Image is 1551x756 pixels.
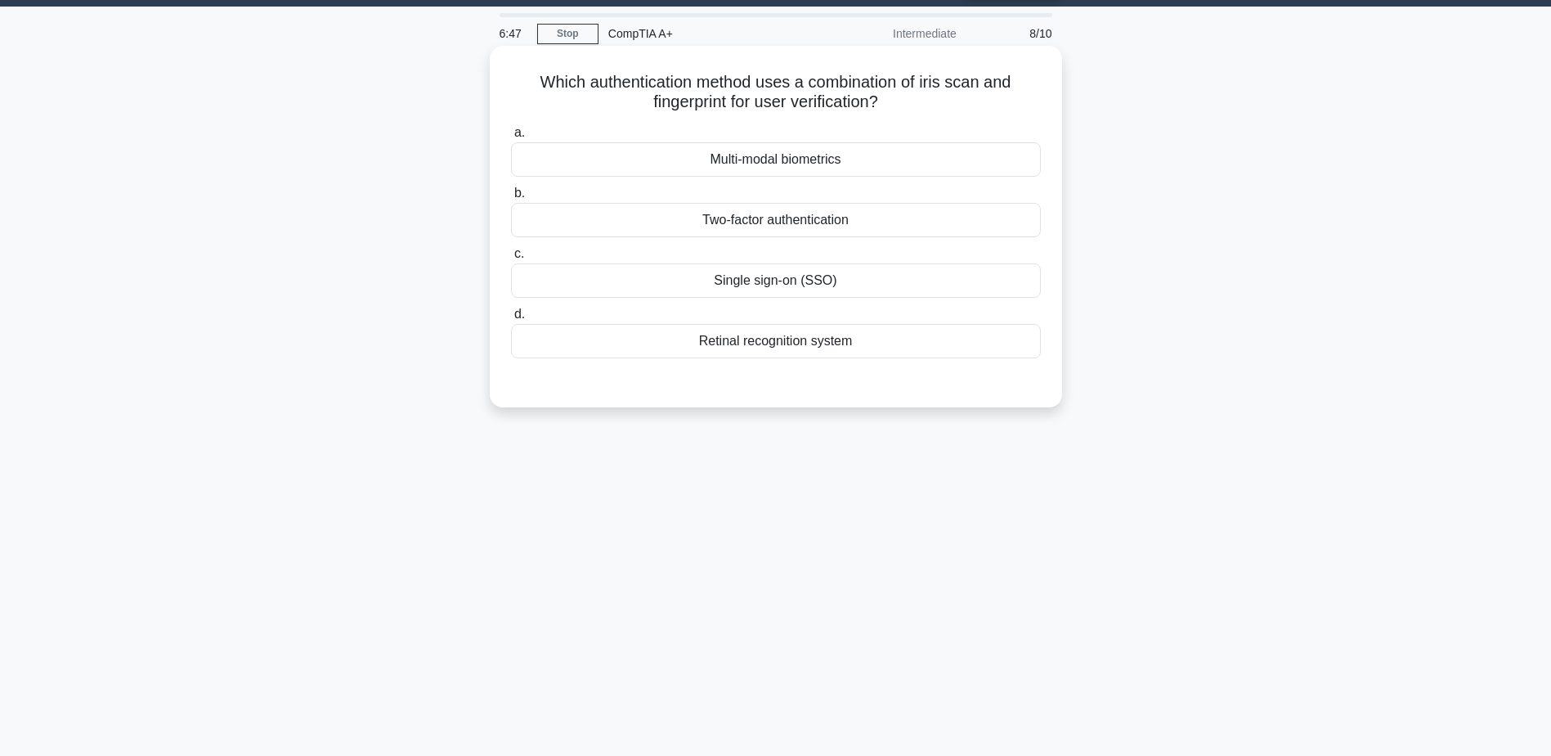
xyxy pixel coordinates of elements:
[511,203,1041,237] div: Two-factor authentication
[511,324,1041,358] div: Retinal recognition system
[598,17,823,50] div: CompTIA A+
[511,142,1041,177] div: Multi-modal biometrics
[490,17,537,50] div: 6:47
[514,307,525,321] span: d.
[511,263,1041,298] div: Single sign-on (SSO)
[537,24,598,44] a: Stop
[966,17,1062,50] div: 8/10
[514,125,525,139] span: a.
[514,246,524,260] span: c.
[514,186,525,200] span: b.
[823,17,966,50] div: Intermediate
[509,72,1042,113] h5: Which authentication method uses a combination of iris scan and fingerprint for user verification?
